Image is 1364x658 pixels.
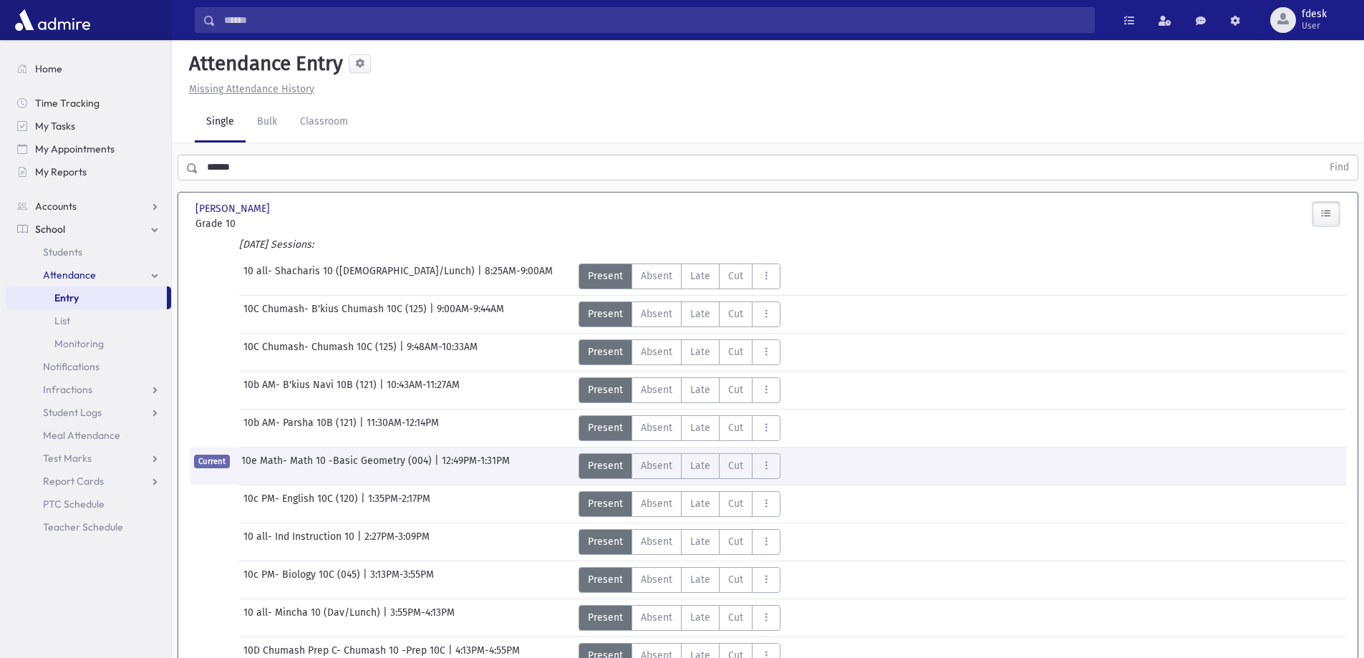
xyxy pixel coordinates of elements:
span: Late [690,420,710,435]
span: fdesk [1302,9,1327,20]
a: Notifications [6,355,171,378]
a: Infractions [6,378,171,401]
span: Absent [641,458,672,473]
span: Cut [728,496,743,511]
span: Report Cards [43,475,104,488]
a: Student Logs [6,401,171,424]
span: 10:43AM-11:27AM [387,377,460,403]
span: | [363,567,370,593]
span: Present [588,496,623,511]
span: 3:55PM-4:13PM [390,605,455,631]
span: | [430,301,437,327]
span: | [383,605,390,631]
div: AttTypes [579,567,780,593]
span: Test Marks [43,452,92,465]
a: Students [6,241,171,263]
span: Cut [728,344,743,359]
span: 8:25AM-9:00AM [485,263,553,289]
span: | [400,339,407,365]
a: Test Marks [6,447,171,470]
span: My Reports [35,165,87,178]
a: School [6,218,171,241]
span: Cut [728,534,743,549]
a: My Reports [6,160,171,183]
span: Late [690,382,710,397]
a: Time Tracking [6,92,171,115]
span: Late [690,572,710,587]
span: Cut [728,268,743,284]
span: Accounts [35,200,77,213]
span: 10 all- Shacharis 10 ([DEMOGRAPHIC_DATA]/Lunch) [243,263,478,289]
span: School [35,223,65,236]
span: [PERSON_NAME] [195,201,273,216]
span: | [478,263,485,289]
input: Search [216,7,1094,33]
a: PTC Schedule [6,493,171,516]
span: | [379,377,387,403]
span: | [435,453,442,479]
a: Attendance [6,263,171,286]
span: | [357,529,364,555]
span: Cut [728,458,743,473]
div: AttTypes [579,339,780,365]
span: Student Logs [43,406,102,419]
span: 2:27PM-3:09PM [364,529,430,555]
div: AttTypes [579,263,780,289]
div: AttTypes [579,415,780,441]
a: Teacher Schedule [6,516,171,538]
span: Notifications [43,360,100,373]
span: Monitoring [54,337,104,350]
span: Present [588,572,623,587]
span: Present [588,268,623,284]
span: Time Tracking [35,97,100,110]
span: 9:48AM-10:33AM [407,339,478,365]
span: Present [588,610,623,625]
span: 9:00AM-9:44AM [437,301,504,327]
span: 11:30AM-12:14PM [367,415,439,441]
span: Cut [728,572,743,587]
a: Bulk [246,102,289,142]
span: 10b AM- Parsha 10B (121) [243,415,359,441]
img: AdmirePro [11,6,94,34]
a: My Appointments [6,137,171,160]
span: Absent [641,420,672,435]
span: Present [588,420,623,435]
div: AttTypes [579,529,780,555]
div: AttTypes [579,605,780,631]
span: Cut [728,420,743,435]
span: Absent [641,496,672,511]
a: Report Cards [6,470,171,493]
span: Late [690,344,710,359]
span: Present [588,306,623,321]
span: Meal Attendance [43,429,120,442]
a: Single [195,102,246,142]
span: 10C Chumash- Chumash 10C (125) [243,339,400,365]
span: 10b AM- B'kius Navi 10B (121) [243,377,379,403]
span: Absent [641,382,672,397]
span: 10 all- Mincha 10 (Dav/Lunch) [243,605,383,631]
div: AttTypes [579,491,780,517]
span: Absent [641,268,672,284]
span: 3:13PM-3:55PM [370,567,434,593]
span: | [359,415,367,441]
a: My Tasks [6,115,171,137]
u: Missing Attendance History [189,83,314,95]
h5: Attendance Entry [183,52,343,76]
span: 10c PM- English 10C (120) [243,491,361,517]
span: Present [588,458,623,473]
span: Late [690,306,710,321]
span: Cut [728,306,743,321]
span: Cut [728,382,743,397]
span: Current [194,455,230,468]
span: | [361,491,368,517]
span: 10 all- Ind Instruction 10 [243,529,357,555]
span: 10e Math- Math 10 -Basic Geometry (004) [241,453,435,479]
span: PTC Schedule [43,498,105,511]
span: My Tasks [35,120,75,132]
span: Present [588,534,623,549]
span: 10c PM- Biology 10C (045) [243,567,363,593]
span: Present [588,382,623,397]
span: 12:49PM-1:31PM [442,453,510,479]
span: Students [43,246,82,258]
span: Late [690,496,710,511]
